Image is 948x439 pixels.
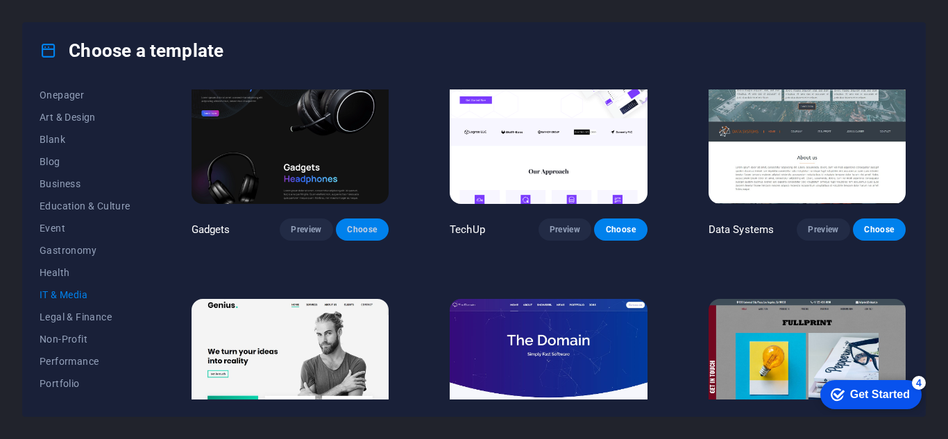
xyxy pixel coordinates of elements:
[103,3,117,17] div: 4
[347,224,378,235] span: Choose
[192,223,230,236] p: Gadgets
[539,218,591,241] button: Preview
[40,261,130,284] button: Health
[40,334,130,345] span: Non-Profit
[40,84,130,106] button: Onepager
[40,245,130,256] span: Gastronomy
[450,223,485,236] p: TechUp
[594,218,647,241] button: Choose
[40,223,130,234] span: Event
[336,218,389,241] button: Choose
[40,350,130,372] button: Performance
[797,218,849,241] button: Preview
[550,224,580,235] span: Preview
[40,284,130,306] button: IT & Media
[40,106,130,128] button: Art & Design
[709,22,906,204] img: Data Systems
[40,195,130,217] button: Education & Culture
[40,156,130,167] span: Blog
[40,267,130,278] span: Health
[40,217,130,239] button: Event
[40,395,130,417] button: Services
[40,378,130,389] span: Portfolio
[450,22,647,204] img: TechUp
[40,289,130,300] span: IT & Media
[40,328,130,350] button: Non-Profit
[40,40,223,62] h4: Choose a template
[40,306,130,328] button: Legal & Finance
[709,223,775,236] p: Data Systems
[808,224,838,235] span: Preview
[11,7,112,36] div: Get Started 4 items remaining, 20% complete
[192,22,389,204] img: Gadgets
[41,15,101,28] div: Get Started
[40,372,130,395] button: Portfolio
[40,150,130,173] button: Blog
[40,128,130,150] button: Blank
[40,311,130,322] span: Legal & Finance
[40,173,130,195] button: Business
[40,134,130,145] span: Blank
[40,239,130,261] button: Gastronomy
[40,178,130,189] span: Business
[40,356,130,367] span: Performance
[864,224,895,235] span: Choose
[853,218,906,241] button: Choose
[280,218,332,241] button: Preview
[291,224,321,235] span: Preview
[40,89,130,101] span: Onepager
[40,200,130,212] span: Education & Culture
[605,224,636,235] span: Choose
[40,112,130,123] span: Art & Design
